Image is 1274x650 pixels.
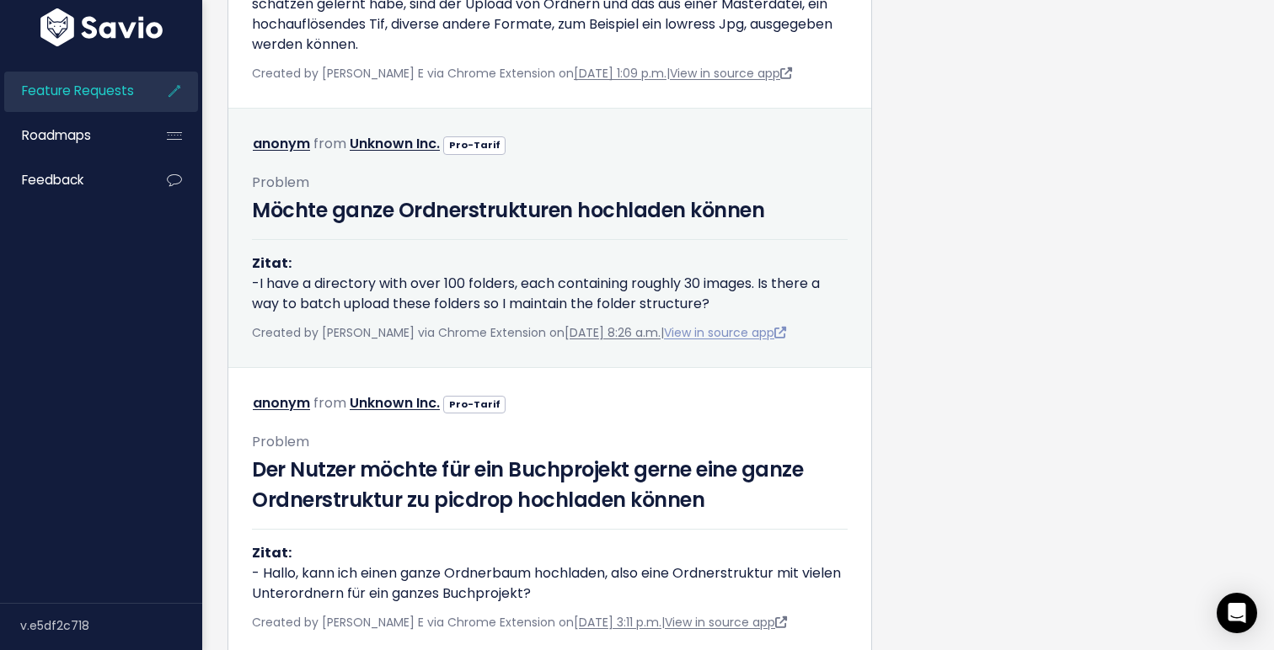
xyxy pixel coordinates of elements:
a: View in source app [664,324,786,341]
span: from [313,393,346,413]
span: Problem [252,173,309,192]
img: logo-white.9d6f32f41409.svg [36,8,167,46]
span: Roadmaps [22,126,91,144]
a: Feature Requests [4,72,140,110]
p: -I have a directory with over 100 folders, each containing roughly 30 images. Is there a way to b... [252,253,848,314]
div: Open Intercom Messenger [1217,593,1257,633]
div: v.e5df2c718 [20,604,202,647]
a: [DATE] 1:09 p.m. [574,65,666,82]
h3: Möchte ganze Ordnerstrukturen hochladen können [252,195,848,226]
span: from [313,134,346,153]
strong: Zitat: [252,543,292,562]
h3: Der Nutzer möchte für ein Buchprojekt gerne eine ganze Ordnerstruktur zu picdrop hochladen können [252,455,848,515]
span: Created by [PERSON_NAME] E via Chrome Extension on | [252,65,792,82]
a: Roadmaps [4,116,140,155]
a: Unknown Inc. [350,393,440,413]
span: Created by [PERSON_NAME] via Chrome Extension on | [252,324,786,341]
a: View in source app [665,614,787,631]
span: Feedback [22,171,83,189]
a: anonym [253,393,310,413]
a: View in source app [670,65,792,82]
span: Problem [252,432,309,451]
span: Feature Requests [22,82,134,99]
a: [DATE] 8:26 a.m. [565,324,661,341]
p: - Hallo, kann ich einen ganze Ordnerbaum hochladen, also eine Ordnerstruktur mit vielen Unterordn... [252,543,848,604]
a: Unknown Inc. [350,134,440,153]
strong: Pro-Tarif [449,397,500,411]
strong: Pro-Tarif [449,138,500,152]
a: Feedback [4,161,140,200]
a: [DATE] 3:11 p.m. [574,614,661,631]
strong: Zitat: [252,253,292,273]
a: anonym [253,134,310,153]
span: Created by [PERSON_NAME] E via Chrome Extension on | [252,614,787,631]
